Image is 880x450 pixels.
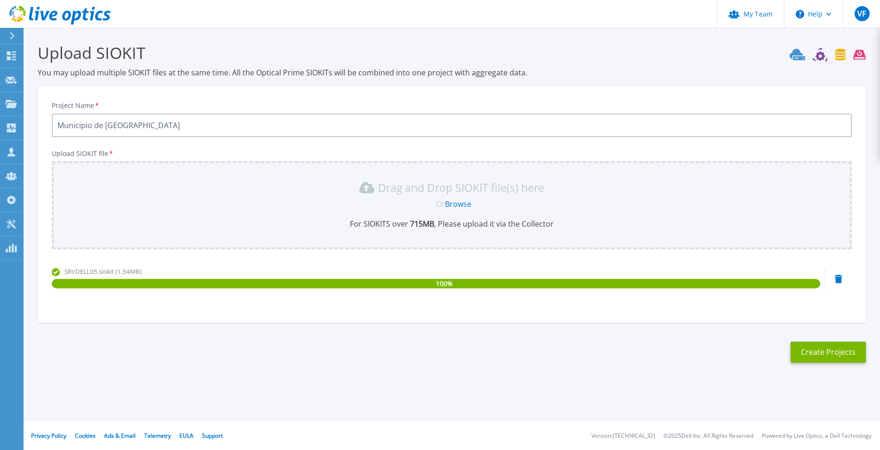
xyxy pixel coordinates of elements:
[52,150,852,157] p: Upload SIOKIT file
[65,267,142,276] span: SRVDELL05.siokit (1.54MB)
[791,342,866,363] button: Create Projects
[663,433,753,439] li: © 2025 Dell Inc. All Rights Reserved
[436,199,445,209] span: Or
[179,432,194,440] a: EULA
[202,432,223,440] a: Support
[31,432,66,440] a: Privacy Policy
[436,279,452,288] span: 100 %
[408,219,434,229] b: 715 MB
[104,432,136,440] a: Ads & Email
[591,433,655,439] li: Version: [TECHNICAL_ID]
[38,42,866,64] h3: Upload SIOKIT
[52,102,100,109] label: Project Name
[38,67,866,78] p: You may upload multiple SIOKIT files at the same time. All the Optical Prime SIOKITs will be comb...
[144,432,171,440] a: Telemetry
[445,199,471,209] a: Browse
[75,432,96,440] a: Cookies
[378,183,544,192] p: Drag and Drop SIOKIT file(s) here
[57,180,846,229] div: Drag and Drop SIOKIT file(s) here OrBrowseFor SIOKITS over 715MB, Please upload it via the Collector
[762,433,872,439] li: Powered by Live Optics, a Dell Technology
[857,10,866,17] span: VF
[57,219,846,229] p: For SIOKITS over , Please upload it via the Collector
[52,114,852,137] input: Enter Project Name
